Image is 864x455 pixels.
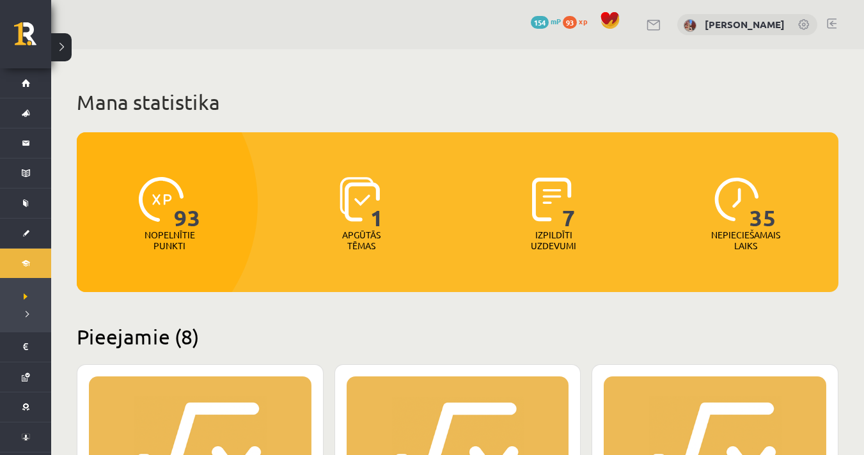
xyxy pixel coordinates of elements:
a: 93 xp [563,16,593,26]
span: 93 [563,16,577,29]
a: Rīgas 1. Tālmācības vidusskola [14,22,51,54]
img: icon-clock-7be60019b62300814b6bd22b8e044499b485619524d84068768e800edab66f18.svg [714,177,759,222]
span: 7 [562,177,576,229]
img: icon-xp-0682a9bc20223a9ccc6f5883a126b849a74cddfe5390d2b41b4391c66f2066e7.svg [139,177,184,222]
span: 93 [174,177,201,229]
p: Apgūtās tēmas [336,229,386,251]
img: icon-learned-topics-4a711ccc23c960034f471b6e78daf4a3bad4a20eaf4de84257b87e66633f6470.svg [340,177,380,222]
span: 154 [531,16,549,29]
span: 1 [370,177,384,229]
img: Alise Veženkova [684,19,696,32]
p: Nopelnītie punkti [145,229,195,251]
img: icon-completed-tasks-ad58ae20a441b2904462921112bc710f1caf180af7a3daa7317a5a94f2d26646.svg [532,177,572,222]
span: mP [551,16,561,26]
h2: Pieejamie (8) [77,324,838,349]
p: Izpildīti uzdevumi [529,229,579,251]
h1: Mana statistika [77,89,838,115]
a: 154 mP [531,16,561,26]
span: 35 [750,177,776,229]
a: [PERSON_NAME] [705,18,785,31]
p: Nepieciešamais laiks [711,229,780,251]
span: xp [579,16,587,26]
